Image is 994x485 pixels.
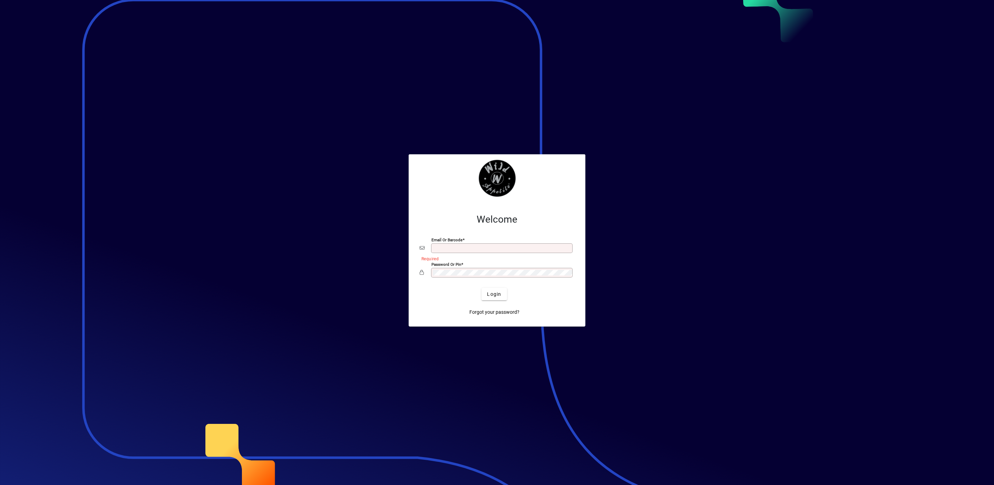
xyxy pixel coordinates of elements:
[421,255,569,262] mat-error: Required
[431,262,461,267] mat-label: Password or Pin
[481,288,507,300] button: Login
[487,291,501,298] span: Login
[467,306,522,318] a: Forgot your password?
[431,237,462,242] mat-label: Email or Barcode
[469,309,519,316] span: Forgot your password?
[420,214,574,225] h2: Welcome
